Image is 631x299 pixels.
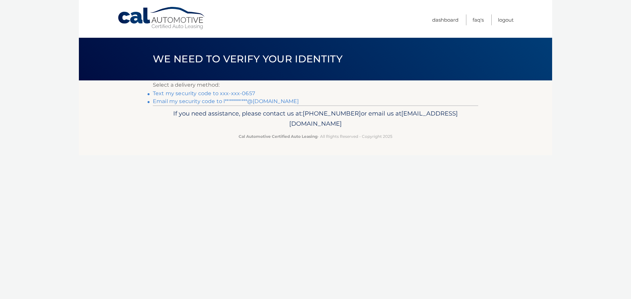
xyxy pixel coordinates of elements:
strong: Cal Automotive Certified Auto Leasing [239,134,317,139]
a: Logout [498,14,514,25]
p: Select a delivery method: [153,80,478,90]
a: Text my security code to xxx-xxx-0657 [153,90,255,96]
span: [PHONE_NUMBER] [303,110,361,117]
a: Cal Automotive [117,7,206,30]
a: FAQ's [473,14,484,25]
span: We need to verify your identity [153,53,342,65]
p: - All Rights Reserved - Copyright 2025 [157,133,474,140]
a: Dashboard [432,14,458,25]
p: If you need assistance, please contact us at: or email us at [157,108,474,129]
